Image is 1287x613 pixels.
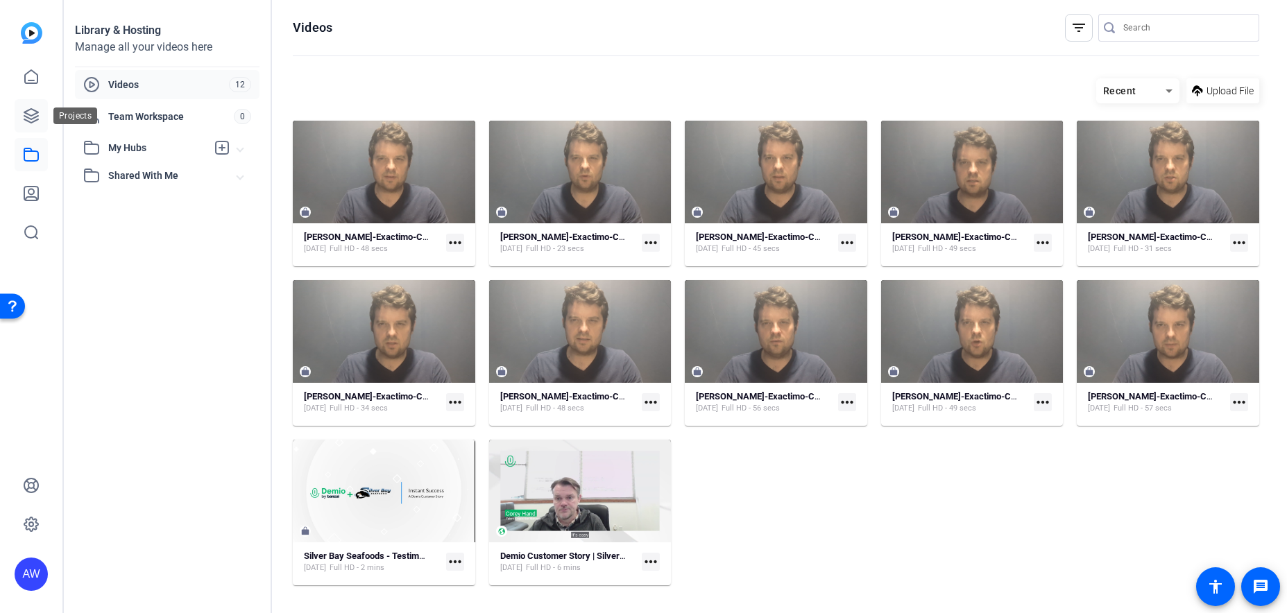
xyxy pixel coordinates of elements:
h1: Videos [293,19,332,36]
mat-icon: more_horiz [838,234,856,252]
div: Projects [53,107,97,124]
span: Full HD - 48 secs [526,403,584,414]
strong: Silver Bay Seafoods - Testimonial [304,551,438,561]
span: [DATE] [892,243,914,254]
a: [PERSON_NAME]-Exactimo-Customer-Testimonial-2025-09-08-13_24_03[DATE]Full HD - 48 secs [500,391,637,414]
span: [DATE] [500,243,522,254]
mat-icon: message [1252,578,1269,595]
mat-icon: more_horiz [446,234,464,252]
strong: [PERSON_NAME]-Exactimo-Customer-Testimonial-2025-09-08-13_28_49 [892,232,1184,242]
strong: [PERSON_NAME]-Exactimo-Customer-Testimonial-2025-09-08-13_19_35 [500,232,792,242]
a: Demio Customer Story | Silver Bay Seafoods[DATE]Full HD - 6 mins [500,551,637,573]
div: AW [15,558,48,591]
span: Full HD - 34 secs [330,403,388,414]
strong: [PERSON_NAME]-Exactimo-Customer-Testimonial-2025-09-08-13_30_34 [304,391,595,402]
span: [DATE] [892,403,914,414]
span: [DATE] [304,562,326,573]
span: Full HD - 6 mins [526,562,581,573]
span: 12 [229,77,251,92]
mat-icon: more_horiz [1034,234,1052,252]
span: Recent [1103,85,1136,96]
mat-icon: more_horiz [446,393,464,411]
div: Manage all your videos here [75,39,259,55]
strong: [PERSON_NAME]-Exactimo-Customer-Testimonial-2025-09-08-13_23_02 [696,232,987,242]
button: Upload File [1186,78,1259,103]
strong: [PERSON_NAME]-Exactimo-Customer-Testimonial-2025-09-08-13_32_04 [892,391,1184,402]
span: My Hubs [108,141,207,155]
mat-icon: more_horiz [838,393,856,411]
mat-expansion-panel-header: Shared With Me [75,162,259,189]
strong: [PERSON_NAME]-Exactimo-Customer-Testimonial-2025-09-08-13_22_01 [304,232,595,242]
strong: Demio Customer Story | Silver Bay Seafoods [500,551,677,561]
span: Upload File [1207,84,1254,98]
a: [PERSON_NAME]-Exactimo-Customer-Testimonial-2025-09-08-13_25_30[DATE]Full HD - 31 secs [1088,232,1225,254]
input: Search [1123,19,1248,36]
span: [DATE] [500,403,522,414]
a: [PERSON_NAME]-Exactimo-Customer-Testimonial-2025-09-08-13_22_01[DATE]Full HD - 48 secs [304,232,441,254]
span: [DATE] [696,243,718,254]
mat-icon: more_horiz [642,393,660,411]
a: [PERSON_NAME]-Exactimo-Customer-Testimonial-2025-09-08-13_30_34[DATE]Full HD - 34 secs [304,391,441,414]
span: Videos [108,78,229,92]
span: Full HD - 2 mins [330,562,384,573]
span: [DATE] [696,403,718,414]
span: Shared With Me [108,169,237,183]
mat-icon: more_horiz [642,234,660,252]
mat-icon: more_horiz [642,553,660,571]
mat-icon: accessibility [1207,578,1224,595]
span: [DATE] [1088,403,1110,414]
mat-expansion-panel-header: My Hubs [75,134,259,162]
span: Full HD - 48 secs [330,243,388,254]
mat-icon: more_horiz [1230,234,1248,252]
span: [DATE] [500,562,522,573]
span: Full HD - 31 secs [1114,243,1172,254]
strong: [PERSON_NAME]-Exactimo-Customer-Testimonial-2025-09-08-13_24_03 [500,391,792,402]
mat-icon: more_horiz [1034,393,1052,411]
div: Library & Hosting [75,22,259,39]
span: Full HD - 49 secs [918,403,976,414]
mat-icon: filter_list [1071,19,1087,36]
span: [DATE] [304,403,326,414]
strong: [PERSON_NAME]-Exactimo-Customer-Testimonial-2025-09-08-13_27_38 [696,391,987,402]
span: 0 [234,109,251,124]
span: Full HD - 49 secs [918,243,976,254]
span: Full HD - 45 secs [722,243,780,254]
img: blue-gradient.svg [21,22,42,44]
a: [PERSON_NAME]-Exactimo-Customer-Testimonial-2025-09-08-13_32_04[DATE]Full HD - 49 secs [892,391,1029,414]
a: Silver Bay Seafoods - Testimonial[DATE]Full HD - 2 mins [304,551,441,573]
a: [PERSON_NAME]-Exactimo-Customer-Testimonial-2025-09-08-13_23_02[DATE]Full HD - 45 secs [696,232,833,254]
span: Full HD - 56 secs [722,403,780,414]
span: Full HD - 23 secs [526,243,584,254]
a: [PERSON_NAME]-Exactimo-Customer-Testimonial-2025-09-08-13_28_49[DATE]Full HD - 49 secs [892,232,1029,254]
a: [PERSON_NAME]-Exactimo-Customer-Testimonial-2025-09-08-13_19_35[DATE]Full HD - 23 secs [500,232,637,254]
span: Team Workspace [108,110,234,123]
span: [DATE] [1088,243,1110,254]
span: [DATE] [304,243,326,254]
mat-icon: more_horiz [1230,393,1248,411]
mat-icon: more_horiz [446,553,464,571]
a: [PERSON_NAME]-Exactimo-Customer-Testimonial-2025-09-08-13_33_53[DATE]Full HD - 57 secs [1088,391,1225,414]
a: [PERSON_NAME]-Exactimo-Customer-Testimonial-2025-09-08-13_27_38[DATE]Full HD - 56 secs [696,391,833,414]
span: Full HD - 57 secs [1114,403,1172,414]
